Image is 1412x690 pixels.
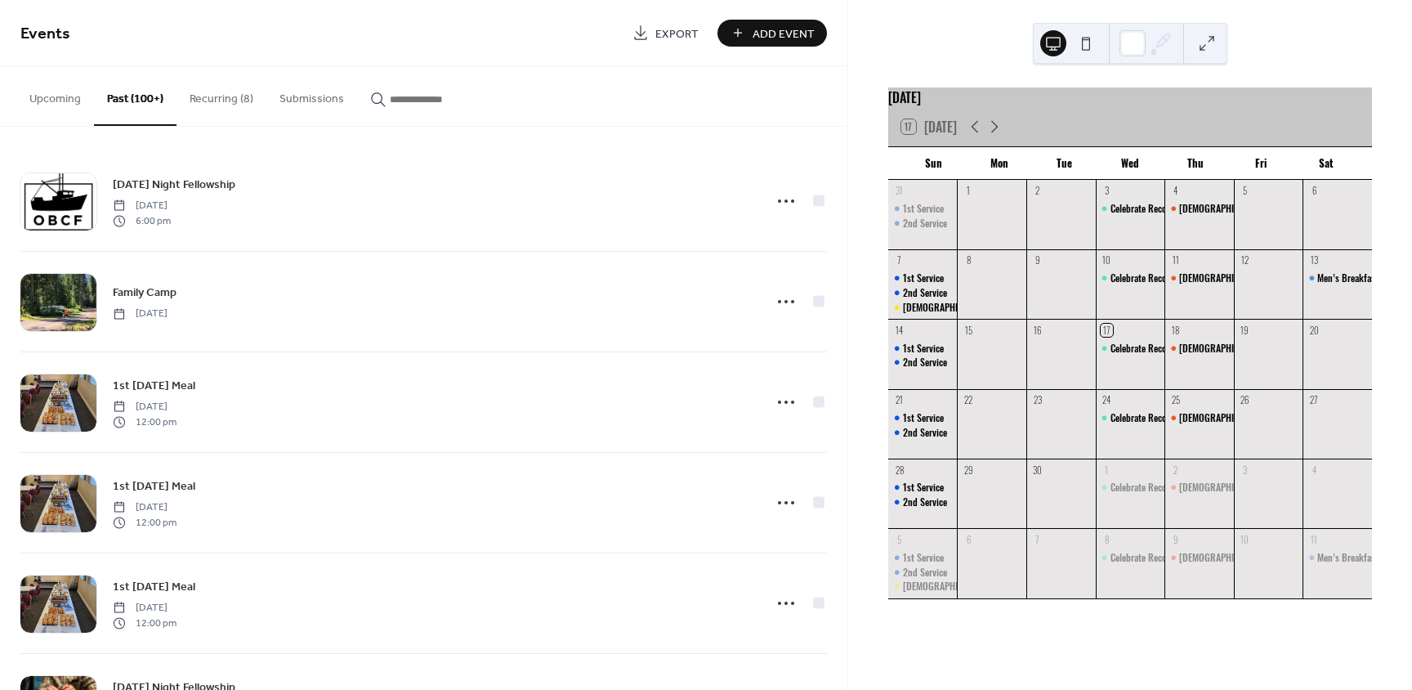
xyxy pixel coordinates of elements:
[962,394,974,406] div: 22
[1096,481,1165,495] div: Celebrate Recovery
[717,20,827,47] a: Add Event
[888,217,958,231] div: 2nd Service
[903,202,944,216] div: 1st Service
[962,324,974,336] div: 15
[962,533,974,545] div: 6
[1101,533,1113,545] div: 8
[903,580,1014,594] div: [DEMOGRAPHIC_DATA] Lunch
[1096,271,1165,285] div: Celebrate Recovery
[888,87,1372,107] div: [DATE]
[1031,394,1043,406] div: 23
[1169,254,1182,267] div: 11
[1169,324,1182,336] div: 18
[1307,324,1320,336] div: 20
[888,551,958,565] div: 1st Service
[176,66,266,124] button: Recurring (8)
[893,185,905,197] div: 31
[655,25,699,43] span: Export
[1239,394,1251,406] div: 26
[1031,185,1043,197] div: 2
[888,566,958,580] div: 2nd Service
[1239,185,1251,197] div: 5
[113,579,195,596] span: 1st [DATE] Meal
[113,199,171,213] span: [DATE]
[113,285,176,302] span: Family Camp
[1307,394,1320,406] div: 27
[1101,464,1113,476] div: 1
[1110,342,1182,356] div: Celebrate Recovery
[962,185,974,197] div: 1
[1179,551,1289,565] div: [DEMOGRAPHIC_DATA] Study
[1101,394,1113,406] div: 24
[1096,411,1165,425] div: Celebrate Recovery
[903,481,944,495] div: 1st Service
[1032,147,1097,180] div: Tue
[113,616,176,630] span: 12:00 pm
[1307,464,1320,476] div: 4
[1307,185,1320,197] div: 6
[113,500,176,515] span: [DATE]
[888,286,958,300] div: 2nd Service
[903,566,947,580] div: 2nd Service
[1239,324,1251,336] div: 19
[1164,342,1234,356] div: Bible Study
[1096,202,1165,216] div: Celebrate Recovery
[113,376,195,395] a: 1st [DATE] Meal
[113,400,176,414] span: [DATE]
[1307,533,1320,545] div: 11
[113,213,171,228] span: 6:00 pm
[113,477,195,495] a: 1st [DATE] Meal
[1239,533,1251,545] div: 10
[1317,271,1378,285] div: Men’s Breakfast
[1294,147,1359,180] div: Sat
[1031,464,1043,476] div: 30
[1169,464,1182,476] div: 2
[903,411,944,425] div: 1st Service
[1179,342,1289,356] div: [DEMOGRAPHIC_DATA] Study
[903,301,1014,315] div: [DEMOGRAPHIC_DATA] Lunch
[1110,481,1182,495] div: Celebrate Recovery
[266,66,357,124] button: Submissions
[903,342,944,356] div: 1st Service
[1110,411,1182,425] div: Celebrate Recovery
[113,577,195,596] a: 1st [DATE] Meal
[1097,147,1163,180] div: Wed
[753,25,815,43] span: Add Event
[893,394,905,406] div: 21
[113,414,176,429] span: 12:00 pm
[901,147,967,180] div: Sun
[1307,254,1320,267] div: 13
[1239,464,1251,476] div: 3
[1101,185,1113,197] div: 3
[893,324,905,336] div: 14
[967,147,1032,180] div: Mon
[20,18,70,50] span: Events
[113,601,176,616] span: [DATE]
[888,580,958,594] div: Church Lunch
[1179,271,1289,285] div: [DEMOGRAPHIC_DATA] Study
[893,464,905,476] div: 28
[113,283,176,302] a: Family Camp
[1110,271,1182,285] div: Celebrate Recovery
[1164,202,1234,216] div: Bible Study
[113,307,168,321] span: [DATE]
[94,66,176,126] button: Past (100+)
[888,271,958,285] div: 1st Service
[1163,147,1228,180] div: Thu
[113,478,195,495] span: 1st [DATE] Meal
[16,66,94,124] button: Upcoming
[1096,551,1165,565] div: Celebrate Recovery
[1164,271,1234,285] div: Bible Study
[1101,254,1113,267] div: 10
[888,481,958,495] div: 1st Service
[1096,342,1165,356] div: Celebrate Recovery
[893,533,905,545] div: 5
[888,301,958,315] div: Church Lunch
[903,271,944,285] div: 1st Service
[1164,481,1234,495] div: Bible Study
[1031,324,1043,336] div: 16
[113,177,235,194] span: [DATE] Night Fellowship
[1179,202,1289,216] div: [DEMOGRAPHIC_DATA] Study
[903,217,947,231] div: 2nd Service
[1164,411,1234,425] div: Bible Study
